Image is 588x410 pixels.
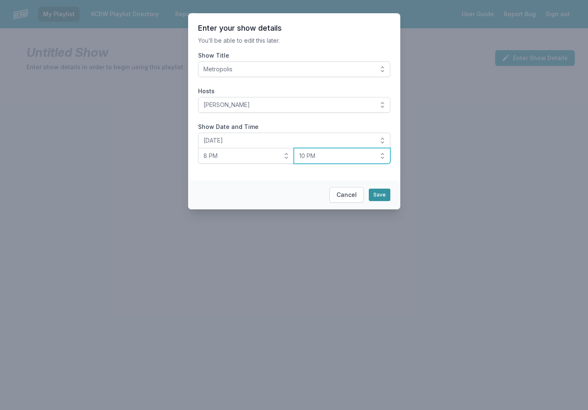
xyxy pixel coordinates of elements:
[198,87,390,95] label: Hosts
[329,187,364,203] button: Cancel
[203,136,373,145] span: [DATE]
[369,189,390,201] button: Save
[198,133,390,148] button: [DATE]
[198,97,390,113] button: [PERSON_NAME]
[203,152,278,160] span: 8 PM
[299,152,373,160] span: 10 PM
[198,123,259,131] legend: Show Date and Time
[198,148,295,164] button: 8 PM
[203,65,373,73] span: Metropolis
[198,61,390,77] button: Metropolis
[203,101,373,109] span: [PERSON_NAME]
[198,23,390,33] header: Enter your show details
[294,148,390,164] button: 10 PM
[198,36,390,45] p: You’ll be able to edit this later.
[198,51,390,60] label: Show Title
